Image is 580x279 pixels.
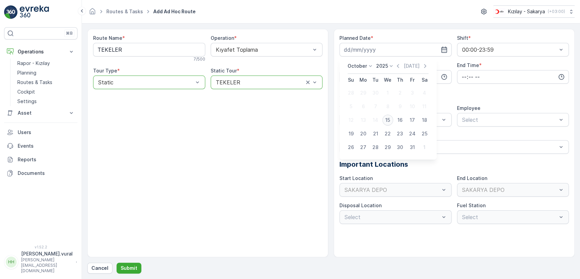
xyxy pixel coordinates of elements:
[15,87,77,97] a: Cockpit
[407,101,418,112] div: 10
[407,87,418,98] div: 3
[370,101,381,112] div: 7
[15,59,77,68] a: Rapor - Kızılay
[419,101,430,112] div: 11
[407,142,418,153] div: 31
[370,128,381,139] div: 21
[87,263,112,274] button: Cancel
[346,115,356,126] div: 12
[93,68,117,73] label: Tour Type
[404,63,420,69] p: [DATE]
[6,257,17,267] div: HH
[348,63,367,69] p: October
[89,10,96,16] a: Homepage
[418,74,430,86] th: Saturday
[18,110,64,116] p: Asset
[493,8,505,15] img: k%C4%B1z%C4%B1lay_DTAvauz.png
[4,250,77,274] button: HH[PERSON_NAME].vural[PERSON_NAME][EMAIL_ADDRESS][DOMAIN_NAME]
[358,128,369,139] div: 20
[93,35,122,41] label: Route Name
[4,139,77,153] a: Events
[18,48,64,55] p: Operations
[369,74,382,86] th: Tuesday
[211,35,234,41] label: Operation
[508,8,545,15] p: Kızılay - Sakarya
[457,175,487,181] label: End Location
[66,31,73,36] p: ⌘B
[382,115,393,126] div: 15
[376,63,388,69] p: 2025
[15,68,77,78] a: Planning
[339,35,371,41] label: Planned Date
[358,115,369,126] div: 13
[339,202,382,208] label: Disposal Location
[346,142,356,153] div: 26
[419,128,430,139] div: 25
[493,5,575,18] button: Kızılay - Sakarya(+03:00)
[17,79,52,86] p: Routes & Tasks
[17,98,37,105] p: Settings
[346,128,356,139] div: 19
[4,245,77,249] span: v 1.52.2
[457,105,480,111] label: Employee
[194,56,205,62] p: 7 / 500
[339,175,373,181] label: Start Location
[346,87,356,98] div: 28
[419,87,430,98] div: 4
[358,87,369,98] div: 29
[4,126,77,139] a: Users
[382,128,393,139] div: 22
[21,250,73,257] p: [PERSON_NAME].vural
[358,142,369,153] div: 27
[20,5,49,19] img: logo_light-DOdMpM7g.png
[18,129,75,136] p: Users
[15,97,77,106] a: Settings
[382,87,393,98] div: 1
[394,128,405,139] div: 23
[394,142,405,153] div: 30
[17,69,36,76] p: Planning
[394,115,405,126] div: 16
[4,153,77,166] a: Reports
[370,142,381,153] div: 28
[370,87,381,98] div: 30
[17,60,50,67] p: Rapor - Kızılay
[457,62,479,68] label: End Time
[106,9,143,14] a: Routes & Tasks
[21,257,73,274] p: [PERSON_NAME][EMAIL_ADDRESS][DOMAIN_NAME]
[394,74,406,86] th: Thursday
[18,156,75,163] p: Reports
[121,265,137,272] p: Submit
[346,101,356,112] div: 5
[152,8,197,15] span: Add Ad Hoc Route
[406,74,418,86] th: Friday
[394,87,405,98] div: 2
[339,43,452,56] input: dd/mm/yyyy
[457,202,486,208] label: Fuel Station
[357,74,369,86] th: Monday
[419,142,430,153] div: 1
[419,115,430,126] div: 18
[17,88,35,95] p: Cockpit
[358,101,369,112] div: 6
[407,115,418,126] div: 17
[407,128,418,139] div: 24
[91,265,108,272] p: Cancel
[4,166,77,180] a: Documents
[4,5,18,19] img: logo
[117,263,141,274] button: Submit
[345,143,557,151] p: Select
[4,106,77,120] button: Asset
[457,35,468,41] label: Shift
[339,159,569,169] p: Important Locations
[18,170,75,177] p: Documents
[15,78,77,87] a: Routes & Tasks
[4,45,77,59] button: Operations
[345,74,357,86] th: Sunday
[548,9,565,14] p: ( +03:00 )
[382,142,393,153] div: 29
[462,116,557,124] p: Select
[382,74,394,86] th: Wednesday
[394,101,405,112] div: 9
[370,115,381,126] div: 14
